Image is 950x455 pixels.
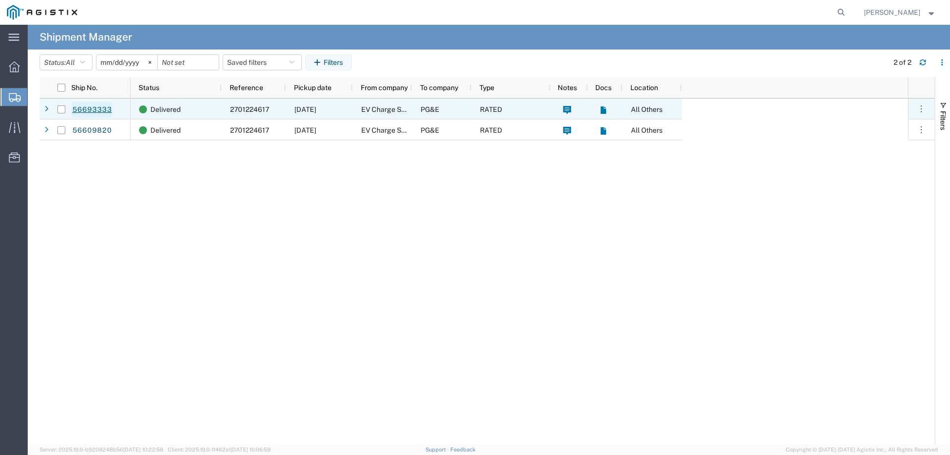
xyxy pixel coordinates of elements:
button: Saved filters [223,54,302,70]
span: 2701224617 [230,105,269,113]
input: Not set [96,55,157,70]
span: Delivered [150,120,181,141]
span: 08/26/2025 [294,126,316,134]
a: 56693333 [72,102,112,118]
a: 56609820 [72,123,112,139]
span: Lauren Smith [864,7,920,18]
span: Copyright © [DATE]-[DATE] Agistix Inc., All Rights Reserved [786,446,938,454]
span: All Others [631,105,663,113]
span: Ship No. [71,84,97,92]
span: Type [479,84,494,92]
img: logo [7,5,77,20]
span: To company [420,84,458,92]
button: Filters [305,54,352,70]
div: 2 of 2 [894,57,911,68]
span: RATED [480,126,502,134]
button: Status:All [40,54,93,70]
h4: Shipment Manager [40,25,132,50]
span: Docs [595,84,612,92]
span: Client: 2025.19.0-1f462a1 [168,447,271,453]
span: All Others [631,126,663,134]
span: PG&E [421,105,439,113]
span: Pickup date [294,84,332,92]
span: Notes [558,84,577,92]
span: EV Charge Solutions [361,105,427,113]
span: PG&E [421,126,439,134]
input: Not set [158,55,219,70]
a: Support [426,447,450,453]
span: 2701224617 [230,126,269,134]
span: Server: 2025.19.0-b9208248b56 [40,447,163,453]
span: RATED [480,105,502,113]
span: From company [361,84,408,92]
span: All [66,58,75,66]
span: Delivered [150,99,181,120]
span: Status [139,84,159,92]
span: Reference [230,84,263,92]
span: Filters [939,111,947,130]
span: EV Charge Solutions [361,126,427,134]
a: Feedback [450,447,475,453]
button: [PERSON_NAME] [863,6,937,18]
span: [DATE] 10:22:58 [123,447,163,453]
span: [DATE] 10:06:59 [231,447,271,453]
span: Location [630,84,658,92]
span: 09/03/2025 [294,105,316,113]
